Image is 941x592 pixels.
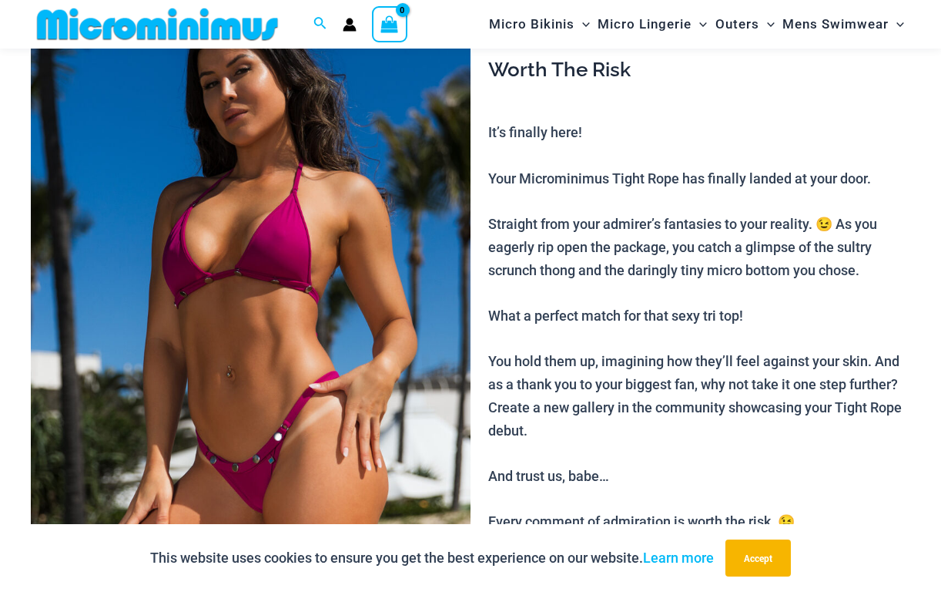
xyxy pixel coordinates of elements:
button: Accept [725,540,791,577]
a: View Shopping Cart, empty [372,6,407,42]
span: Micro Bikinis [489,5,574,44]
span: Menu Toggle [692,5,707,44]
a: Micro BikinisMenu ToggleMenu Toggle [485,5,594,44]
a: Learn more [643,550,714,566]
span: Mens Swimwear [782,5,889,44]
span: Menu Toggle [889,5,904,44]
p: It’s finally here! Your Microminimus Tight Rope has finally landed at your door. Straight from yo... [488,121,910,533]
span: Menu Toggle [759,5,775,44]
span: Micro Lingerie [598,5,692,44]
a: Account icon link [343,18,357,32]
span: Menu Toggle [574,5,590,44]
img: MM SHOP LOGO FLAT [31,7,284,42]
h3: Worth The Risk [488,57,910,83]
a: Mens SwimwearMenu ToggleMenu Toggle [779,5,908,44]
a: Micro LingerieMenu ToggleMenu Toggle [594,5,711,44]
a: OutersMenu ToggleMenu Toggle [712,5,779,44]
span: Outers [715,5,759,44]
nav: Site Navigation [483,2,910,46]
p: This website uses cookies to ensure you get the best experience on our website. [150,547,714,570]
a: Search icon link [313,15,327,34]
